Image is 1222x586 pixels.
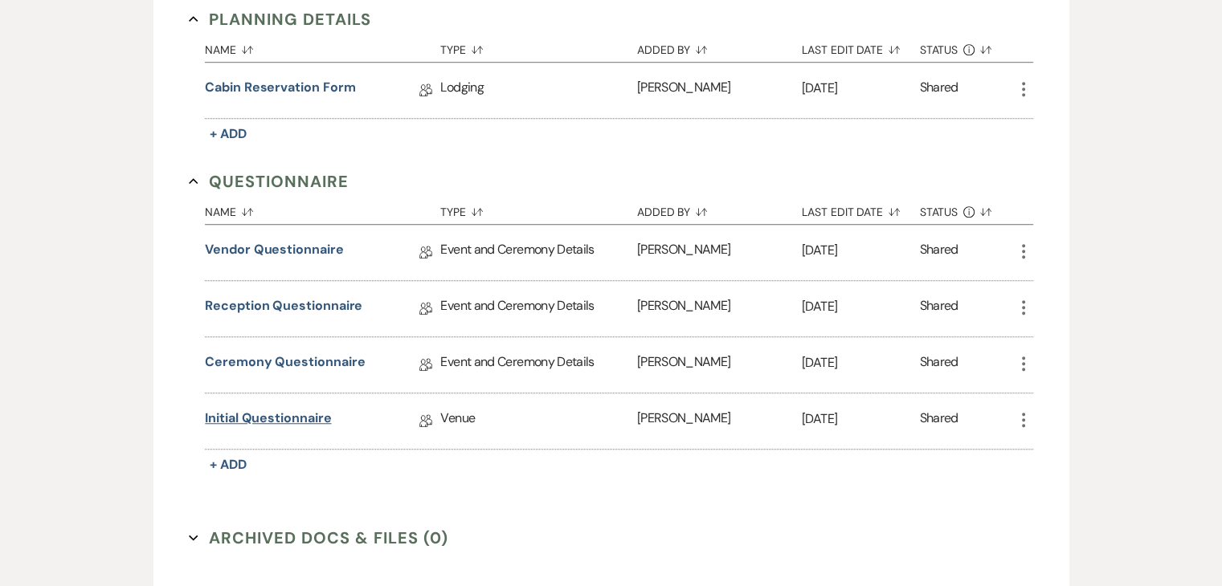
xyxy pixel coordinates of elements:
button: Name [205,193,440,224]
span: Status [920,44,958,55]
div: Event and Ceremony Details [440,337,636,393]
div: Shared [920,409,958,433]
div: Shared [920,296,958,321]
a: Cabin Reservation Form [205,78,355,103]
div: Event and Ceremony Details [440,225,636,280]
button: Name [205,31,440,62]
button: Status [920,193,1014,224]
div: Event and Ceremony Details [440,281,636,336]
button: + Add [205,454,251,476]
button: Status [920,31,1014,62]
a: Ceremony Questionnaire [205,352,365,377]
div: [PERSON_NAME] [637,281,802,336]
div: [PERSON_NAME] [637,393,802,449]
div: [PERSON_NAME] [637,337,802,393]
button: Planning Details [189,7,371,31]
p: [DATE] [802,352,920,373]
div: Venue [440,393,636,449]
button: + Add [205,123,251,145]
button: Questionnaire [189,169,349,193]
div: [PERSON_NAME] [637,63,802,118]
a: Reception Questionnaire [205,296,362,321]
div: Shared [920,78,958,103]
a: Vendor Questionnaire [205,240,343,265]
button: Added By [637,193,802,224]
button: Type [440,31,636,62]
button: Last Edit Date [802,31,920,62]
button: Added By [637,31,802,62]
span: Status [920,206,958,218]
span: + Add [210,456,247,473]
span: + Add [210,125,247,142]
div: Shared [920,352,958,377]
div: Lodging [440,63,636,118]
button: Last Edit Date [802,193,920,224]
button: Type [440,193,636,224]
button: Archived Docs & Files (0) [189,526,448,550]
p: [DATE] [802,240,920,261]
div: [PERSON_NAME] [637,225,802,280]
p: [DATE] [802,78,920,99]
p: [DATE] [802,409,920,429]
p: [DATE] [802,296,920,317]
div: Shared [920,240,958,265]
a: Initial Questionnaire [205,409,331,433]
